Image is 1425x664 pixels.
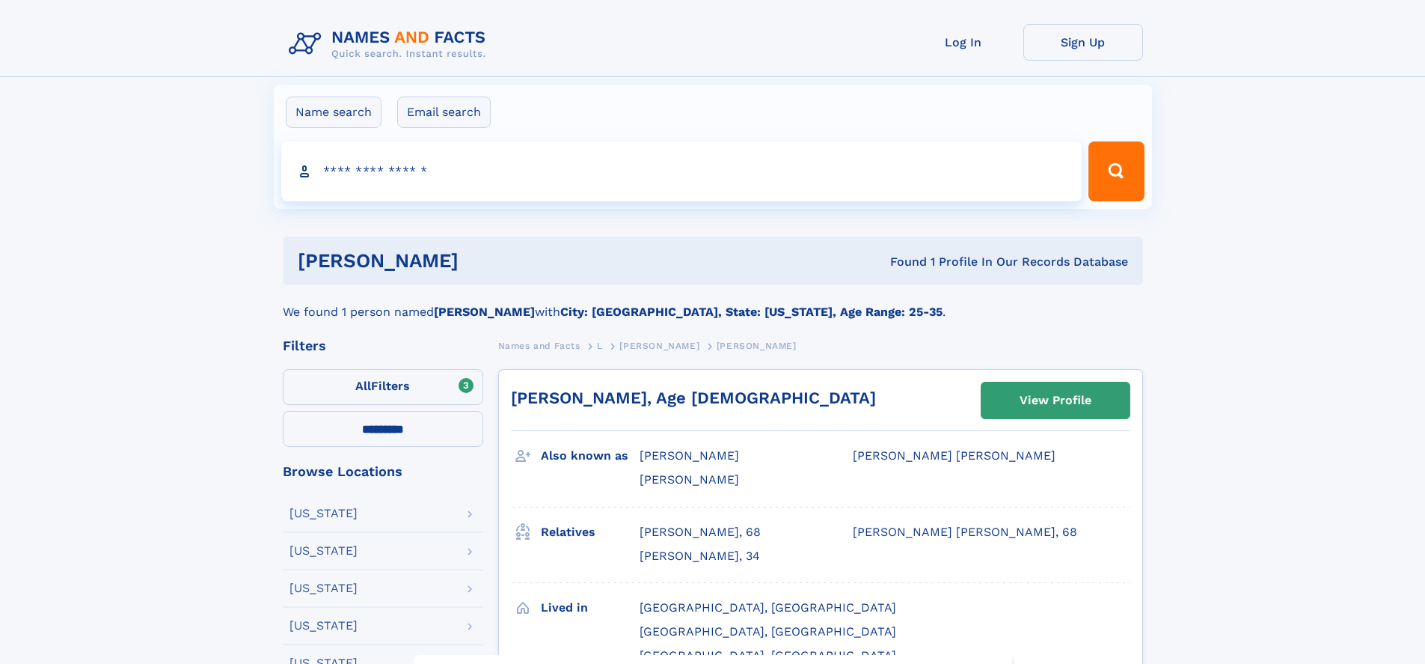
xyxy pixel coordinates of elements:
[597,341,603,351] span: L
[1088,141,1144,201] button: Search Button
[397,97,491,128] label: Email search
[541,520,640,545] h3: Relatives
[283,285,1143,321] div: We found 1 person named with .
[289,508,358,520] div: [US_STATE]
[541,595,640,621] h3: Lived in
[289,620,358,632] div: [US_STATE]
[283,465,483,478] div: Browse Locations
[541,443,640,469] h3: Also known as
[298,252,675,270] h1: [PERSON_NAME]
[640,624,896,639] span: [GEOGRAPHIC_DATA], [GEOGRAPHIC_DATA]
[853,448,1055,463] span: [PERSON_NAME] [PERSON_NAME]
[281,141,1082,201] input: search input
[283,369,483,405] label: Filters
[289,582,358,594] div: [US_STATE]
[853,524,1077,540] a: [PERSON_NAME] [PERSON_NAME], 68
[674,254,1128,270] div: Found 1 Profile In Our Records Database
[1023,24,1143,61] a: Sign Up
[640,548,760,564] a: [PERSON_NAME], 34
[640,648,896,663] span: [GEOGRAPHIC_DATA], [GEOGRAPHIC_DATA]
[355,379,371,393] span: All
[619,341,699,351] span: [PERSON_NAME]
[289,545,358,557] div: [US_STATE]
[597,336,603,355] a: L
[904,24,1023,61] a: Log In
[640,448,739,463] span: [PERSON_NAME]
[283,339,483,353] div: Filters
[640,600,896,615] span: [GEOGRAPHIC_DATA], [GEOGRAPHIC_DATA]
[511,389,876,407] a: [PERSON_NAME], Age [DEMOGRAPHIC_DATA]
[619,336,699,355] a: [PERSON_NAME]
[560,305,943,319] b: City: [GEOGRAPHIC_DATA], State: [US_STATE], Age Range: 25-35
[981,383,1130,418] a: View Profile
[498,336,580,355] a: Names and Facts
[434,305,535,319] b: [PERSON_NAME]
[640,472,739,487] span: [PERSON_NAME]
[1020,383,1091,418] div: View Profile
[717,341,797,351] span: [PERSON_NAME]
[640,524,761,540] a: [PERSON_NAME], 68
[283,24,498,64] img: Logo Names and Facts
[286,97,381,128] label: Name search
